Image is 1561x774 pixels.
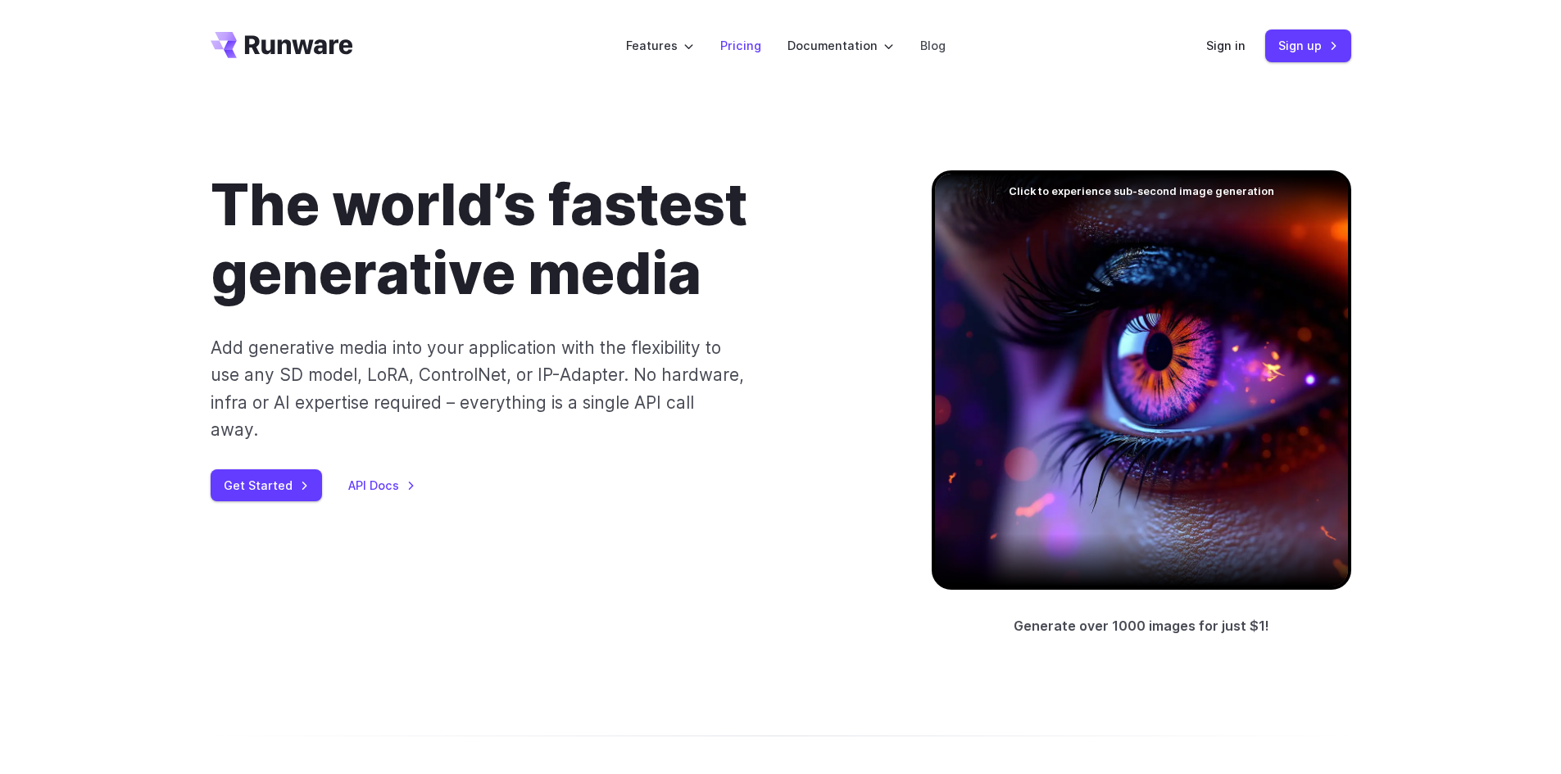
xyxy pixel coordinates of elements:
a: Blog [920,36,946,55]
label: Features [626,36,694,55]
h1: The world’s fastest generative media [211,170,879,308]
label: Documentation [787,36,894,55]
a: Get Started [211,469,322,501]
a: Pricing [720,36,761,55]
a: Sign in [1206,36,1246,55]
p: Add generative media into your application with the flexibility to use any SD model, LoRA, Contro... [211,334,746,443]
a: Go to / [211,32,353,58]
p: Generate over 1000 images for just $1! [1014,616,1269,637]
a: API Docs [348,476,415,495]
a: Sign up [1265,29,1351,61]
